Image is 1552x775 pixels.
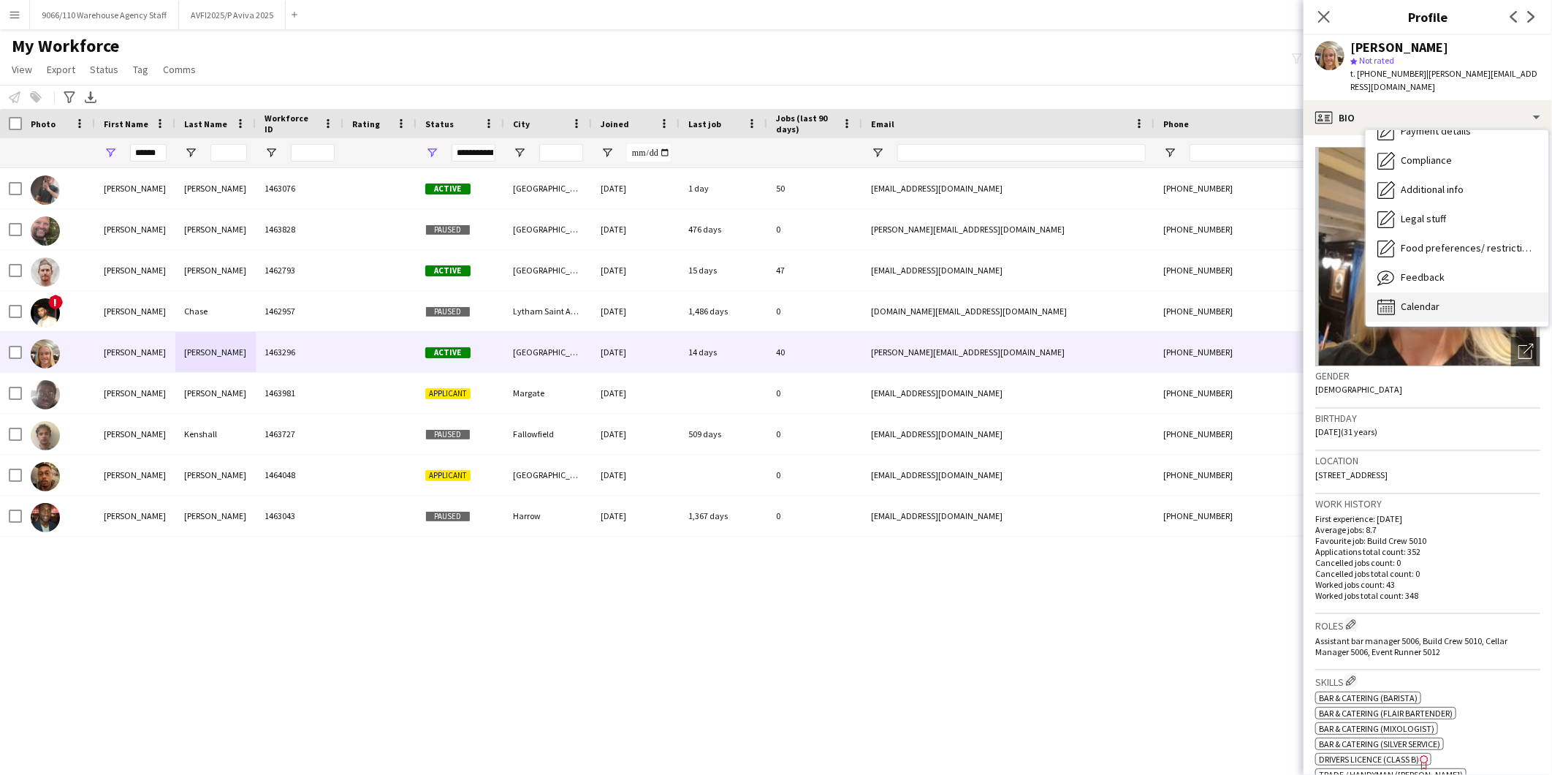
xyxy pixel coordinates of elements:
[95,332,175,372] div: [PERSON_NAME]
[767,332,862,372] div: 40
[1304,100,1552,135] div: Bio
[680,291,767,331] div: 1,486 days
[688,118,721,129] span: Last job
[680,168,767,208] div: 1 day
[352,118,380,129] span: Rating
[425,184,471,194] span: Active
[175,414,256,454] div: Kenshall
[163,63,196,76] span: Comms
[513,118,530,129] span: City
[1163,146,1176,159] button: Open Filter Menu
[1319,738,1440,749] span: Bar & Catering (Silver service)
[871,146,884,159] button: Open Filter Menu
[256,373,343,413] div: 1463981
[513,146,526,159] button: Open Filter Menu
[95,168,175,208] div: [PERSON_NAME]
[1315,590,1540,601] p: Worked jobs total count: 348
[504,209,592,249] div: [GEOGRAPHIC_DATA]
[680,414,767,454] div: 509 days
[680,332,767,372] div: 14 days
[175,496,256,536] div: [PERSON_NAME]
[1190,144,1333,162] input: Phone Filter Input
[1350,41,1448,54] div: [PERSON_NAME]
[592,496,680,536] div: [DATE]
[179,1,286,29] button: AVFI2025/P Aviva 2025
[767,414,862,454] div: 0
[504,250,592,290] div: [GEOGRAPHIC_DATA]
[592,332,680,372] div: [DATE]
[1315,524,1540,535] p: Average jobs: 8.7
[31,503,60,532] img: Nathanael Thomas
[425,118,454,129] span: Status
[1155,168,1342,208] div: [PHONE_NUMBER]
[48,295,63,309] span: !
[592,291,680,331] div: [DATE]
[1401,212,1446,225] span: Legal stuff
[1319,723,1434,734] span: Bar & Catering (Mixologist)
[504,168,592,208] div: [GEOGRAPHIC_DATA]
[175,209,256,249] div: [PERSON_NAME]
[425,388,471,399] span: Applicant
[504,373,592,413] div: Margate
[504,291,592,331] div: Lytham Saint Annes
[680,209,767,249] div: 476 days
[1366,292,1548,322] div: Calendar
[1366,234,1548,263] div: Food preferences/ restrictions
[1315,635,1507,657] span: Assistant bar manager 5006, Build Crew 5010, Cellar Manager 5006, Event Runner 5012
[425,347,471,358] span: Active
[31,298,60,328] img: Nathan Chase
[31,257,60,287] img: Jonathan van der Velden
[1155,209,1342,249] div: [PHONE_NUMBER]
[61,88,78,106] app-action-btn: Advanced filters
[425,146,438,159] button: Open Filter Menu
[1315,426,1377,437] span: [DATE] (31 years)
[862,455,1155,495] div: [EMAIL_ADDRESS][DOMAIN_NAME]
[256,414,343,454] div: 1463727
[897,144,1146,162] input: Email Filter Input
[767,291,862,331] div: 0
[1315,497,1540,510] h3: Work history
[184,146,197,159] button: Open Filter Menu
[1319,708,1453,719] span: Bar & Catering (Flair Bartender)
[425,470,471,481] span: Applicant
[1401,183,1464,196] span: Additional info
[256,209,343,249] div: 1463828
[95,455,175,495] div: [PERSON_NAME]
[592,373,680,413] div: [DATE]
[1315,369,1540,382] h3: Gender
[12,35,119,57] span: My Workforce
[1155,291,1342,331] div: [PHONE_NUMBER]
[1315,546,1540,557] p: Applications total count: 352
[104,146,117,159] button: Open Filter Menu
[104,118,148,129] span: First Name
[1319,692,1418,703] span: Bar & Catering (Barista)
[862,373,1155,413] div: [EMAIL_ADDRESS][DOMAIN_NAME]
[680,250,767,290] div: 15 days
[592,250,680,290] div: [DATE]
[767,373,862,413] div: 0
[776,113,836,135] span: Jobs (last 90 days)
[95,414,175,454] div: [PERSON_NAME]
[425,224,471,235] span: Paused
[504,414,592,454] div: Fallowfield
[175,250,256,290] div: [PERSON_NAME]
[1315,535,1540,546] p: Favourite job: Build Crew 5010
[95,209,175,249] div: [PERSON_NAME]
[256,250,343,290] div: 1462793
[504,496,592,536] div: Harrow
[256,291,343,331] div: 1462957
[1315,673,1540,689] h3: Skills
[539,144,583,162] input: City Filter Input
[95,373,175,413] div: [PERSON_NAME]
[425,511,471,522] span: Paused
[6,60,38,79] a: View
[1155,373,1342,413] div: [PHONE_NUMBER]
[504,332,592,372] div: [GEOGRAPHIC_DATA]
[31,118,56,129] span: Photo
[265,113,317,135] span: Workforce ID
[592,168,680,208] div: [DATE]
[1304,7,1552,26] h3: Profile
[862,414,1155,454] div: [EMAIL_ADDRESS][DOMAIN_NAME]
[862,250,1155,290] div: [EMAIL_ADDRESS][DOMAIN_NAME]
[1359,55,1394,66] span: Not rated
